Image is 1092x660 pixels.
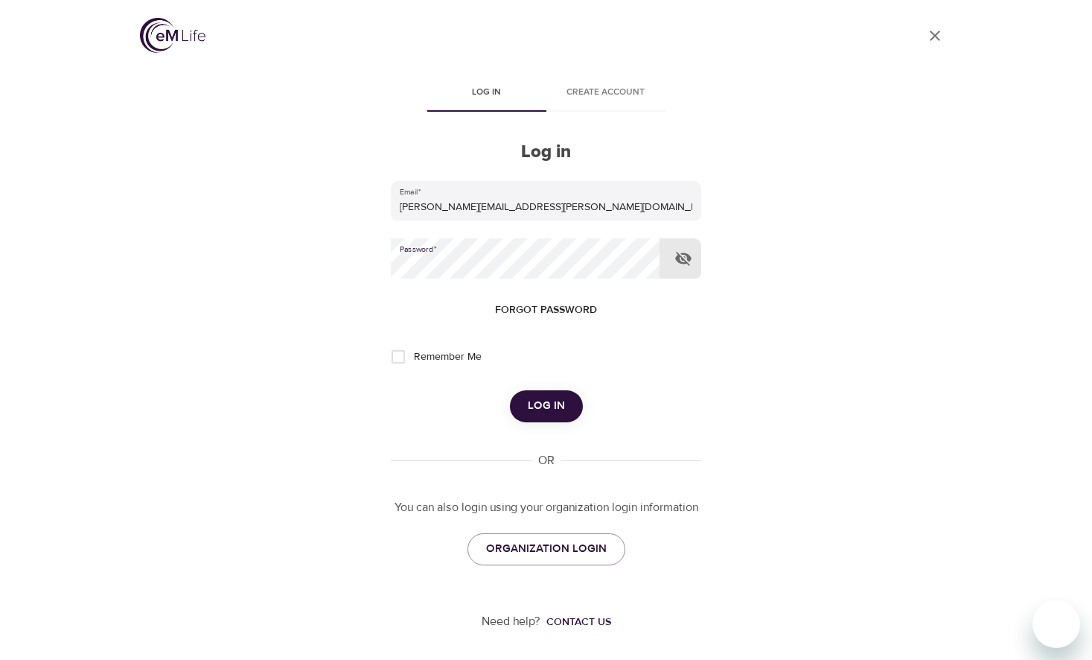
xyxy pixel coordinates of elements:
[532,452,561,469] div: OR
[546,615,611,629] div: Contact us
[489,296,603,324] button: Forgot password
[391,76,700,112] div: disabled tabs example
[528,396,565,416] span: Log in
[486,539,607,559] span: ORGANIZATION LOGIN
[391,142,700,163] h2: Log in
[510,390,583,422] button: Log in
[414,349,482,365] span: Remember Me
[1032,600,1080,648] iframe: Button to launch messaging window
[495,301,597,320] span: Forgot password
[140,18,205,53] img: logo
[391,499,700,516] p: You can also login using your organization login information
[467,533,625,565] a: ORGANIZATION LOGIN
[540,615,611,629] a: Contact us
[436,85,537,101] span: Log in
[917,18,953,54] a: close
[482,613,540,630] p: Need help?
[555,85,657,101] span: Create account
